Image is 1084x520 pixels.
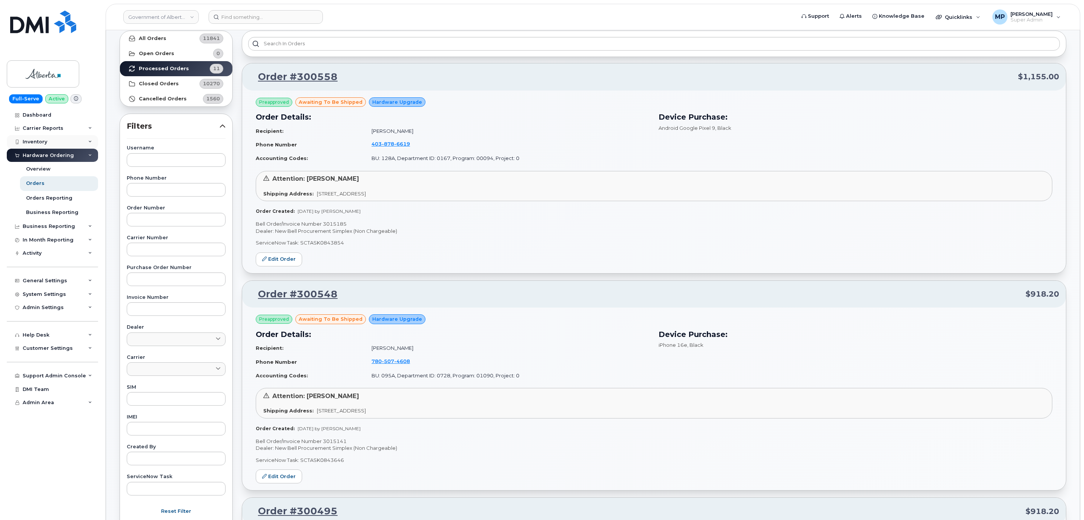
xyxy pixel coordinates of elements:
p: ServiceNow Task: SCTASK0843854 [256,239,1052,246]
label: IMEI [127,415,226,420]
strong: Shipping Address: [263,191,314,197]
span: [PERSON_NAME] [1010,11,1053,17]
strong: Recipient: [256,345,284,351]
span: Preapproved [259,316,289,323]
span: Alerts [846,12,862,20]
a: Edit Order [256,469,302,483]
a: Support [796,9,834,24]
strong: Order Created: [256,208,295,214]
strong: Cancelled Orders [139,96,187,102]
span: 507 [382,358,394,364]
span: [DATE] by [PERSON_NAME] [298,426,361,431]
a: All Orders11841 [120,31,232,46]
h3: Order Details: [256,329,649,340]
strong: Phone Number [256,359,297,365]
button: Reset Filter [127,505,226,518]
a: Edit Order [256,252,302,266]
h3: Order Details: [256,111,649,123]
strong: Accounting Codes: [256,155,308,161]
td: BU: 095A, Department ID: 0728, Program: 01090, Project: 0 [365,369,649,382]
span: 11841 [203,35,220,42]
a: Order #300548 [249,288,338,301]
div: Michael Partack [987,9,1066,25]
label: ServiceNow Task [127,474,226,479]
span: Support [808,12,829,20]
td: [PERSON_NAME] [365,125,649,138]
span: Reset Filter [161,508,191,515]
td: [PERSON_NAME] [365,342,649,355]
a: Open Orders0 [120,46,232,61]
span: Android Google Pixel 9 [659,125,715,131]
strong: Phone Number [256,142,297,148]
p: Bell Order/Invoice Number 3015141 [256,438,1052,445]
p: Bell Order/Invoice Number 3015185 [256,220,1052,228]
label: Created By [127,445,226,449]
strong: Accounting Codes: [256,372,308,378]
label: Dealer [127,325,226,330]
strong: Open Orders [139,51,174,57]
span: Knowledge Base [879,12,924,20]
input: Search in orders [248,37,1060,51]
strong: Recipient: [256,128,284,134]
span: [DATE] by [PERSON_NAME] [298,208,361,214]
span: 6619 [394,141,410,147]
strong: Shipping Address: [263,408,314,414]
span: awaiting to be shipped [299,315,362,323]
div: Quicklinks [930,9,986,25]
span: iPhone 16e [659,342,687,348]
a: Alerts [834,9,867,24]
p: Dealer: New Bell Procurement Simplex (Non Chargeable) [256,445,1052,452]
a: Order #300558 [249,70,338,84]
p: ServiceNow Task: SCTASK0843646 [256,457,1052,464]
span: 403 [372,141,410,147]
label: Username [127,146,226,151]
span: Attention: [PERSON_NAME] [272,175,359,182]
span: [STREET_ADDRESS] [317,408,366,414]
a: Government of Alberta (GOA) [123,10,199,24]
a: Cancelled Orders1560 [120,91,232,106]
strong: Closed Orders [139,81,179,87]
a: 7805074608 [372,358,419,364]
span: Hardware Upgrade [372,98,422,106]
span: 4608 [394,358,410,364]
h3: Device Purchase: [659,329,1052,340]
label: Carrier Number [127,235,226,240]
span: MP [995,12,1005,22]
a: Closed Orders10270 [120,76,232,91]
a: Knowledge Base [867,9,930,24]
label: SIM [127,385,226,390]
span: awaiting to be shipped [299,98,362,106]
span: 780 [372,358,410,364]
span: 10270 [203,80,220,87]
span: , Black [687,342,703,348]
input: Find something... [209,10,323,24]
label: Invoice Number [127,295,226,300]
td: BU: 128A, Department ID: 0167, Program: 00094, Project: 0 [365,152,649,165]
span: 11 [213,65,220,72]
p: Dealer: New Bell Procurement Simplex (Non Chargeable) [256,228,1052,235]
label: Order Number [127,206,226,211]
span: 0 [216,50,220,57]
span: , Black [715,125,731,131]
label: Carrier [127,355,226,360]
a: Order #300495 [249,505,338,518]
strong: Processed Orders [139,66,189,72]
span: [STREET_ADDRESS] [317,191,366,197]
span: $1,155.00 [1018,71,1059,82]
span: Filters [127,121,220,132]
label: Purchase Order Number [127,265,226,270]
strong: Order Created: [256,426,295,431]
span: 878 [382,141,394,147]
strong: All Orders [139,35,166,42]
span: 1560 [206,95,220,102]
a: Processed Orders11 [120,61,232,76]
span: Super Admin [1010,17,1053,23]
span: Preapproved [259,99,289,106]
span: Hardware Upgrade [372,315,422,323]
label: Phone Number [127,176,226,181]
span: Quicklinks [945,14,972,20]
span: Attention: [PERSON_NAME] [272,392,359,400]
span: $918.20 [1026,506,1059,517]
span: $918.20 [1026,289,1059,300]
a: 4038786619 [372,141,419,147]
